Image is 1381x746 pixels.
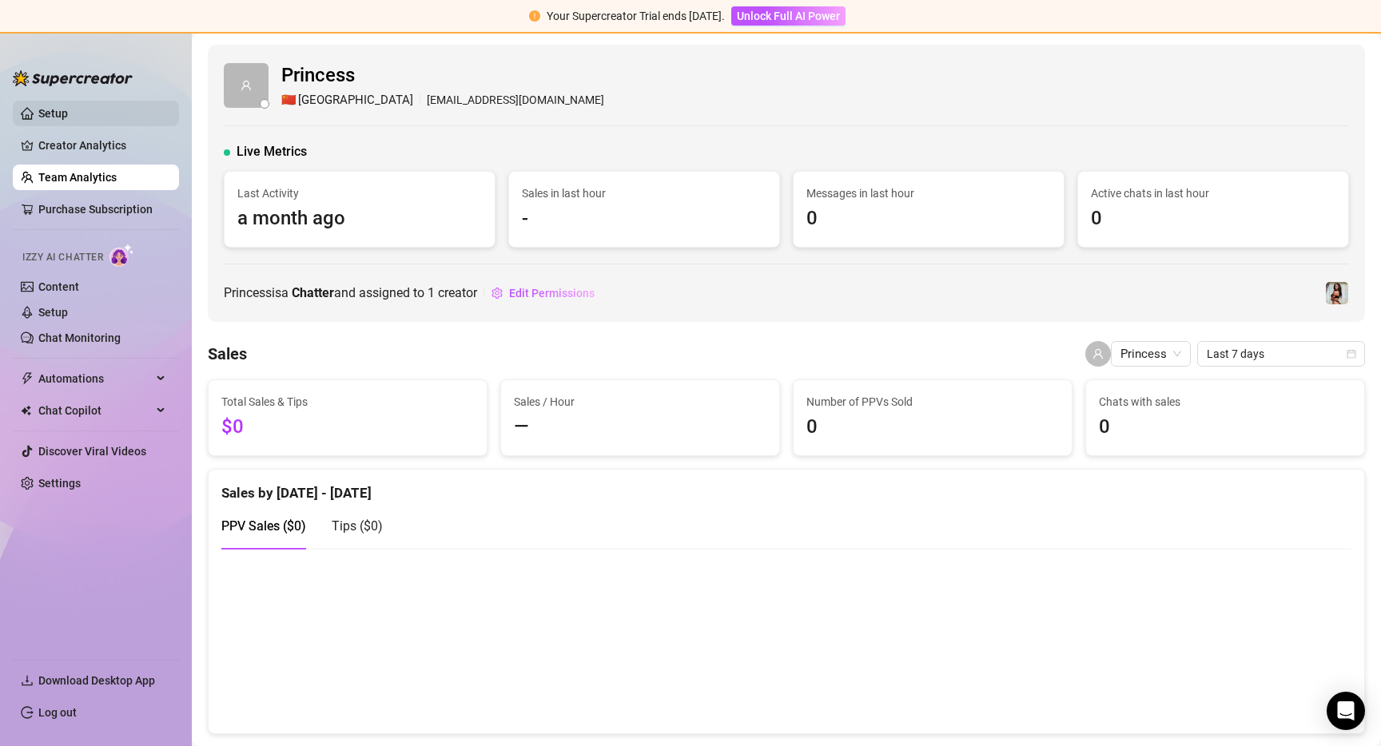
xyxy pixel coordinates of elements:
[292,285,334,300] b: Chatter
[1091,204,1335,234] span: 0
[492,288,503,299] span: setting
[806,204,1051,234] span: 0
[547,10,725,22] span: Your Supercreator Trial ends [DATE].
[281,61,604,91] span: Princess
[1207,342,1355,366] span: Last 7 days
[1092,348,1104,359] span: user
[21,405,31,416] img: Chat Copilot
[1326,282,1348,304] img: Kendra (@kendralust)
[38,306,68,319] a: Setup
[241,80,252,91] span: user
[737,10,840,22] span: Unlock Full AI Power
[332,518,383,534] span: Tips ( $0 )
[38,477,81,490] a: Settings
[208,343,247,365] h4: Sales
[38,196,166,222] a: Purchase Subscription
[221,393,474,411] span: Total Sales & Tips
[38,133,166,158] a: Creator Analytics
[38,398,152,423] span: Chat Copilot
[1099,393,1351,411] span: Chats with sales
[38,107,68,120] a: Setup
[281,91,604,110] div: [EMAIL_ADDRESS][DOMAIN_NAME]
[22,250,103,265] span: Izzy AI Chatter
[522,185,766,202] span: Sales in last hour
[38,366,152,391] span: Automations
[806,412,1059,442] span: 0
[731,6,846,26] button: Unlock Full AI Power
[514,393,766,411] span: Sales / Hour
[38,331,121,344] a: Chat Monitoring
[224,283,477,303] span: Princess is a and assigned to creator
[221,518,306,534] span: PPV Sales ( $0 )
[806,393,1059,411] span: Number of PPVs Sold
[281,91,296,110] span: 🇨🇳
[298,91,413,110] span: [GEOGRAPHIC_DATA]
[38,280,79,293] a: Content
[731,10,846,22] a: Unlock Full AI Power
[221,470,1351,504] div: Sales by [DATE] - [DATE]
[237,185,482,202] span: Last Activity
[509,287,595,300] span: Edit Permissions
[522,204,766,234] span: -
[38,445,146,458] a: Discover Viral Videos
[21,372,34,385] span: thunderbolt
[514,412,766,442] span: —
[1091,185,1335,202] span: Active chats in last hour
[21,674,34,687] span: download
[529,10,540,22] span: exclamation-circle
[237,142,307,161] span: Live Metrics
[1099,412,1351,442] span: 0
[38,706,77,719] a: Log out
[38,674,155,687] span: Download Desktop App
[806,185,1051,202] span: Messages in last hour
[1347,349,1356,359] span: calendar
[428,285,435,300] span: 1
[1327,692,1365,730] div: Open Intercom Messenger
[237,204,482,234] span: a month ago
[13,70,133,86] img: logo-BBDzfeDw.svg
[109,244,134,267] img: AI Chatter
[491,280,595,306] button: Edit Permissions
[1120,342,1181,366] span: Princess
[38,171,117,184] a: Team Analytics
[221,412,474,442] span: $0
